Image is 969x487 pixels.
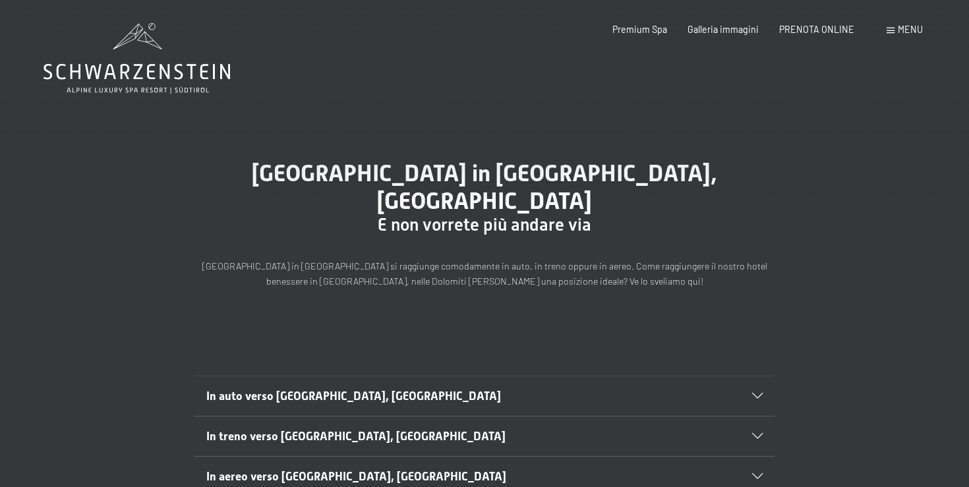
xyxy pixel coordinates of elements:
span: In treno verso [GEOGRAPHIC_DATA], [GEOGRAPHIC_DATA] [206,430,506,443]
a: Premium Spa [612,24,667,35]
span: [GEOGRAPHIC_DATA] in [GEOGRAPHIC_DATA], [GEOGRAPHIC_DATA] [252,159,717,214]
a: Galleria immagini [688,24,759,35]
span: In aereo verso [GEOGRAPHIC_DATA], [GEOGRAPHIC_DATA] [206,470,506,483]
span: E non vorrete più andare via [378,215,591,235]
a: PRENOTA ONLINE [779,24,854,35]
span: Menu [898,24,923,35]
span: In auto verso [GEOGRAPHIC_DATA], [GEOGRAPHIC_DATA] [206,389,501,403]
p: [GEOGRAPHIC_DATA] in [GEOGRAPHIC_DATA] si raggiunge comodamente in auto, in treno oppure in aereo... [194,259,775,289]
